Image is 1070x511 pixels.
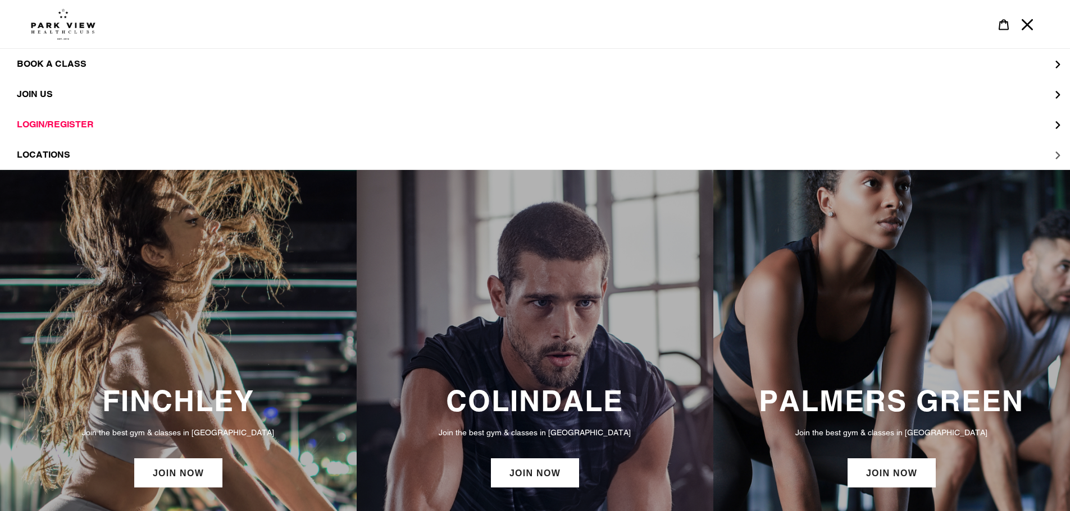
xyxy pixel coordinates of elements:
[11,426,345,439] p: Join the best gym & classes in [GEOGRAPHIC_DATA]
[11,384,345,418] h3: FINCHLEY
[17,119,94,130] span: LOGIN/REGISTER
[491,458,579,487] a: JOIN NOW: Colindale Membership
[848,458,936,487] a: JOIN NOW: Palmers Green Membership
[17,149,70,160] span: LOCATIONS
[134,458,222,487] a: JOIN NOW: Finchley Membership
[368,384,702,418] h3: COLINDALE
[725,426,1059,439] p: Join the best gym & classes in [GEOGRAPHIC_DATA]
[17,58,86,70] span: BOOK A CLASS
[31,8,95,40] img: Park view health clubs is a gym near you.
[17,89,53,100] span: JOIN US
[1016,12,1039,36] button: Menu
[725,384,1059,418] h3: PALMERS GREEN
[368,426,702,439] p: Join the best gym & classes in [GEOGRAPHIC_DATA]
